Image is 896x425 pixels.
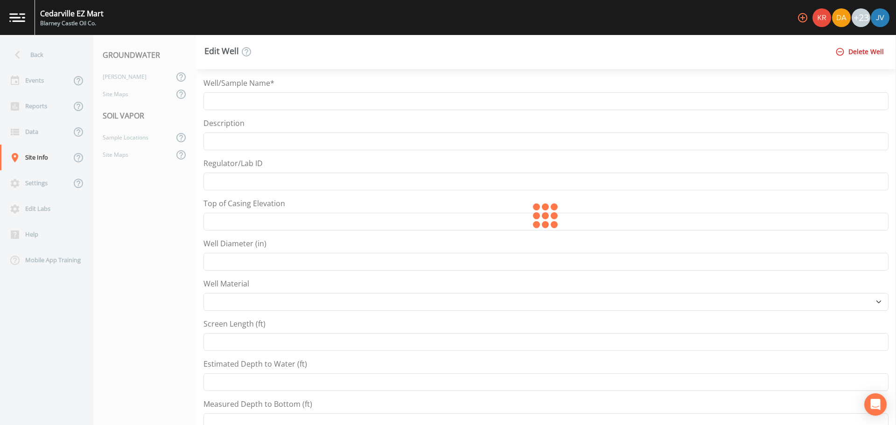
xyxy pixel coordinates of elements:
label: Well Material [203,278,249,289]
div: SOIL VAPOR [93,103,196,129]
a: Site Maps [93,146,174,163]
label: Well/Sample Name* [203,77,274,89]
div: David A Olpere [832,8,851,27]
img: logo [9,13,25,22]
label: Estimated Depth to Water (ft) [203,358,307,369]
label: Screen Length (ft) [203,318,266,329]
div: +23 [852,8,870,27]
div: Blarney Castle Oil Co. [40,19,104,28]
label: Top of Casing Elevation [203,198,285,209]
img: d880935ebd2e17e4df7e3e183e9934ef [871,8,889,27]
div: GROUNDWATER [93,42,196,68]
label: Description [203,118,245,129]
label: Regulator/Lab ID [203,158,263,169]
img: e87f1c0e44c1658d59337c30f0e43455 [832,8,851,27]
div: Open Intercom Messenger [864,393,887,416]
label: Measured Depth to Bottom (ft) [203,398,312,410]
div: Edit Well [204,46,252,57]
div: Kristine Romanik [812,8,832,27]
button: Delete Well [833,43,888,61]
div: Cedarville EZ Mart [40,8,104,19]
a: [PERSON_NAME] [93,68,174,85]
img: 9a4c6f9530af67ee54a4b0b5594f06ff [812,8,831,27]
a: Site Maps [93,85,174,103]
label: Well Diameter (in) [203,238,266,249]
a: Sample Locations [93,129,174,146]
